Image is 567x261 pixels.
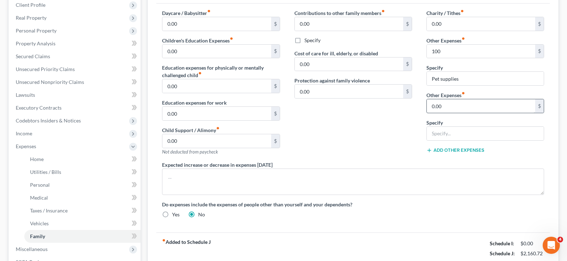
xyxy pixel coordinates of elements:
[16,143,36,149] span: Expenses
[295,17,403,31] input: --
[162,201,544,208] label: Do expenses include the expenses of people other than yourself and your dependents?
[381,9,385,13] i: fiber_manual_record
[24,230,141,243] a: Family
[30,169,61,175] span: Utilities / Bills
[426,91,465,99] label: Other Expenses
[535,17,544,31] div: $
[10,89,141,101] a: Lawsuits
[427,45,535,58] input: --
[10,101,141,114] a: Executory Contracts
[162,161,273,169] label: Expected increase or decrease in expenses [DATE]
[16,15,47,21] span: Real Property
[304,37,321,44] label: Specify
[490,240,514,246] strong: Schedule I:
[427,72,544,85] input: Specify...
[16,246,48,252] span: Miscellaneous
[30,195,48,201] span: Medical
[16,27,57,34] span: Personal Property
[295,85,403,98] input: --
[162,99,227,106] label: Education expenses for work
[426,9,464,17] label: Charity / Tithes
[271,134,280,148] div: $
[162,149,218,155] span: Not deducted from paycheck
[16,117,81,124] span: Codebtors Insiders & Notices
[162,239,166,242] i: fiber_manual_record
[535,99,544,113] div: $
[535,45,544,58] div: $
[403,85,412,98] div: $
[271,107,280,120] div: $
[16,105,62,111] span: Executory Contracts
[30,207,68,214] span: Taxes / Insurance
[10,50,141,63] a: Secured Claims
[162,134,271,148] input: --
[461,91,465,95] i: fiber_manual_record
[520,240,544,247] div: $0.00
[162,45,271,58] input: --
[30,182,50,188] span: Personal
[460,9,464,13] i: fiber_manual_record
[271,45,280,58] div: $
[16,2,45,8] span: Client Profile
[16,53,50,59] span: Secured Claims
[24,179,141,191] a: Personal
[207,9,211,13] i: fiber_manual_record
[294,77,370,84] label: Protection against family violence
[295,57,403,71] input: --
[426,64,443,71] label: Specify
[24,191,141,204] a: Medical
[162,37,233,44] label: Children's Education Expenses
[16,92,35,98] span: Lawsuits
[162,79,271,93] input: --
[24,166,141,179] a: Utilities / Bills
[520,250,544,257] div: $2,160.72
[16,66,75,72] span: Unsecured Priority Claims
[162,107,271,120] input: --
[30,233,45,239] span: Family
[172,211,180,218] label: Yes
[162,9,211,17] label: Daycare / Babysitter
[271,17,280,31] div: $
[543,237,560,254] iframe: Intercom live chat
[294,9,385,17] label: Contributions to other family members
[490,250,515,256] strong: Schedule J:
[427,17,535,31] input: --
[162,64,280,79] label: Education expenses for physically or mentally challenged child
[24,153,141,166] a: Home
[30,156,44,162] span: Home
[427,99,535,113] input: --
[216,126,220,130] i: fiber_manual_record
[10,76,141,89] a: Unsecured Nonpriority Claims
[426,147,484,153] button: Add Other Expenses
[403,57,412,71] div: $
[24,204,141,217] a: Taxes / Insurance
[16,79,84,85] span: Unsecured Nonpriority Claims
[30,220,49,226] span: Vehicles
[10,63,141,76] a: Unsecured Priority Claims
[403,17,412,31] div: $
[162,17,271,31] input: --
[16,40,55,46] span: Property Analysis
[426,119,443,126] label: Specify
[10,37,141,50] a: Property Analysis
[162,126,220,134] label: Child Support / Alimony
[230,37,233,40] i: fiber_manual_record
[427,127,544,140] input: Specify...
[426,37,465,44] label: Other Expenses
[198,211,205,218] label: No
[294,50,378,57] label: Cost of care for ill, elderly, or disabled
[16,130,32,136] span: Income
[557,237,563,242] span: 4
[198,71,202,75] i: fiber_manual_record
[461,37,465,40] i: fiber_manual_record
[271,79,280,93] div: $
[24,217,141,230] a: Vehicles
